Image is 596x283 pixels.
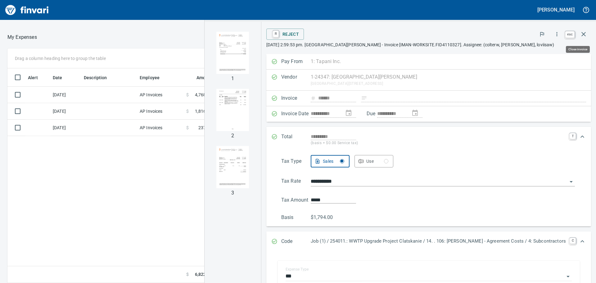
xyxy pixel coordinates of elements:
img: Page 2 [212,89,254,131]
span: Alert [28,74,46,81]
td: [DATE] [50,87,81,103]
div: Expand [266,153,591,226]
span: 6,822.00 [195,271,212,278]
img: Page 3 [212,146,254,188]
p: [DATE] 2:59:53 pm. [GEOGRAPHIC_DATA][PERSON_NAME] - Invoice [IMAN-WORKSITE.FID4110327]. Assignee:... [266,42,591,48]
p: My Expenses [7,34,37,41]
span: Date [53,74,70,81]
span: 1,816.00 [195,108,212,114]
span: Amount [196,74,212,81]
span: Employee [140,74,160,81]
div: Expand [266,127,591,153]
p: Job (1) / 254011.: WWTP Upgrade Project Clatskanie / 14. . 106: [PERSON_NAME] - Agreement Costs /... [311,238,566,245]
button: Flag [535,27,549,41]
button: Open [564,272,572,281]
button: Sales [311,155,350,167]
div: Sales [323,157,344,165]
span: Employee [140,74,168,81]
button: More [550,27,564,41]
span: Reject [271,29,299,39]
a: C [570,238,576,244]
a: T [570,133,576,139]
button: [PERSON_NAME] [536,5,576,15]
span: Description [84,74,115,81]
span: $ [186,125,189,131]
p: Basis [281,214,311,221]
button: Open [567,177,576,186]
button: RReject [266,29,304,40]
td: [DATE] [50,103,81,120]
span: $ [186,108,189,114]
td: AP Invoices [137,87,184,103]
td: [DATE] [50,120,81,136]
button: Use [354,155,393,167]
p: 2 [231,132,234,139]
p: Drag a column heading here to group the table [15,55,106,62]
span: $ [186,92,189,98]
a: R [273,30,279,37]
span: Date [53,74,62,81]
span: Amount [188,74,212,81]
p: Code [281,238,311,246]
img: Page 1 [212,32,254,74]
p: Total [281,133,311,146]
p: Tax Rate [281,177,311,186]
p: Tax Type [281,157,311,167]
p: 1 [231,75,234,82]
div: Expand [266,231,591,252]
span: $ [186,271,189,278]
p: (basis + $0.00 Service tax) [311,140,566,146]
span: 4,768.50 [195,92,212,98]
a: esc [565,31,575,38]
img: Finvari [4,2,50,17]
td: AP Invoices [137,103,184,120]
span: Description [84,74,107,81]
p: $1,794.00 [311,214,340,221]
span: Alert [28,74,38,81]
span: 237.50 [198,125,212,131]
td: AP Invoices [137,120,184,136]
p: 3 [231,189,234,197]
div: Use [366,157,388,165]
p: Tax Amount [281,196,311,204]
label: Expense Type [286,267,309,271]
h5: [PERSON_NAME] [537,7,575,13]
nav: breadcrumb [7,34,37,41]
